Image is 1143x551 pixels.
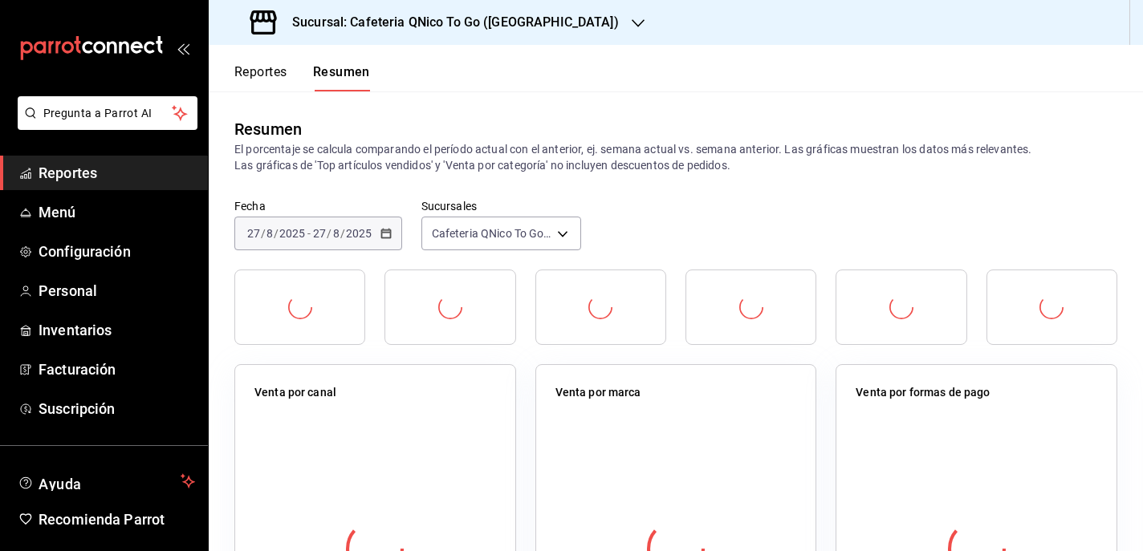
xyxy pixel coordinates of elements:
[261,227,266,240] span: /
[43,105,173,122] span: Pregunta a Parrot AI
[246,227,261,240] input: --
[307,227,311,240] span: -
[39,508,195,530] span: Recomienda Parrot
[39,359,195,380] span: Facturación
[18,96,197,130] button: Pregunta a Parrot AI
[856,384,990,401] p: Venta por formas de pago
[39,319,195,341] span: Inventarios
[345,227,372,240] input: ----
[555,384,641,401] p: Venta por marca
[327,227,332,240] span: /
[266,227,274,240] input: --
[279,13,619,32] h3: Sucursal: Cafeteria QNico To Go ([GEOGRAPHIC_DATA])
[279,227,306,240] input: ----
[234,201,402,212] label: Fecha
[274,227,279,240] span: /
[332,227,340,240] input: --
[234,141,1117,173] p: El porcentaje se calcula comparando el período actual con el anterior, ej. semana actual vs. sema...
[432,225,551,241] span: Cafeteria QNico To Go ([GEOGRAPHIC_DATA])
[39,201,195,223] span: Menú
[39,241,195,262] span: Configuración
[234,64,370,91] div: navigation tabs
[313,64,370,91] button: Resumen
[39,280,195,302] span: Personal
[177,42,189,55] button: open_drawer_menu
[39,398,195,419] span: Suscripción
[234,117,302,141] div: Resumen
[254,384,336,401] p: Venta por canal
[39,472,174,491] span: Ayuda
[340,227,345,240] span: /
[234,64,287,91] button: Reportes
[39,162,195,184] span: Reportes
[421,201,581,212] label: Sucursales
[312,227,327,240] input: --
[11,116,197,133] a: Pregunta a Parrot AI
